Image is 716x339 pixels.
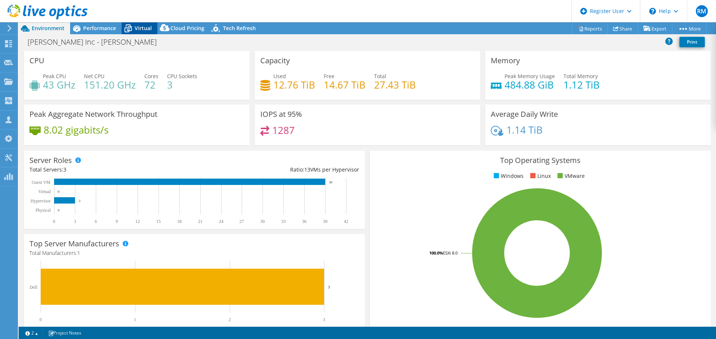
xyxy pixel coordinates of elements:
[649,8,656,15] svg: \n
[44,126,109,134] h4: 8.02 gigabits/s
[144,73,158,80] span: Cores
[198,219,202,224] text: 21
[492,172,524,180] li: Windows
[24,38,168,46] h1: [PERSON_NAME] Inc - [PERSON_NAME]
[31,198,51,204] text: Hypervisor
[302,219,307,224] text: 36
[260,219,265,224] text: 30
[63,166,66,173] span: 3
[344,219,348,224] text: 42
[374,81,416,89] h4: 27.43 TiB
[563,81,600,89] h4: 1.12 TiB
[29,57,44,65] h3: CPU
[29,156,72,164] h3: Server Roles
[95,219,97,224] text: 6
[374,73,386,80] span: Total
[638,23,672,34] a: Export
[607,23,638,34] a: Share
[323,219,327,224] text: 39
[77,249,80,256] span: 1
[43,328,87,338] a: Project Notes
[572,23,608,34] a: Reports
[323,317,325,322] text: 3
[134,317,136,322] text: 1
[167,73,197,80] span: CPU Sockets
[38,189,51,194] text: Virtual
[40,317,42,322] text: 0
[29,110,157,118] h3: Peak Aggregate Network Throughput
[135,25,152,32] span: Virtual
[491,110,558,118] h3: Average Daily Write
[20,328,43,338] a: 2
[135,219,140,224] text: 12
[443,250,458,256] tspan: ESXi 8.0
[43,73,66,80] span: Peak CPU
[328,285,330,289] text: 3
[506,126,543,134] h4: 1.14 TiB
[83,25,116,32] span: Performance
[74,219,76,224] text: 3
[58,190,60,194] text: 0
[58,208,60,212] text: 0
[376,156,705,164] h3: Top Operating Systems
[167,81,197,89] h4: 3
[273,81,315,89] h4: 12.76 TiB
[84,73,104,80] span: Net CPU
[505,73,555,80] span: Peak Memory Usage
[505,81,555,89] h4: 484.88 GiB
[272,126,295,134] h4: 1287
[79,199,81,203] text: 3
[116,219,118,224] text: 9
[324,81,365,89] h4: 14.67 TiB
[281,219,286,224] text: 33
[429,250,443,256] tspan: 100.0%
[194,166,359,174] div: Ratio: VMs per Hypervisor
[239,219,244,224] text: 27
[219,219,223,224] text: 24
[170,25,204,32] span: Cloud Pricing
[528,172,551,180] li: Linux
[304,166,310,173] span: 13
[260,110,302,118] h3: IOPS at 95%
[43,81,75,89] h4: 43 GHz
[696,5,708,17] span: RM
[35,208,51,213] text: Physical
[53,219,55,224] text: 0
[156,219,161,224] text: 15
[223,25,256,32] span: Tech Refresh
[29,285,37,290] text: Dell
[32,25,65,32] span: Environment
[273,73,286,80] span: Used
[556,172,585,180] li: VMware
[29,166,194,174] div: Total Servers:
[324,73,335,80] span: Free
[84,81,136,89] h4: 151.20 GHz
[491,57,520,65] h3: Memory
[672,23,707,34] a: More
[177,219,182,224] text: 18
[260,57,290,65] h3: Capacity
[144,81,158,89] h4: 72
[229,317,231,322] text: 2
[32,180,50,185] text: Guest VM
[329,180,333,184] text: 39
[679,37,705,47] a: Print
[29,240,119,248] h3: Top Server Manufacturers
[563,73,598,80] span: Total Memory
[29,249,359,257] h4: Total Manufacturers:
